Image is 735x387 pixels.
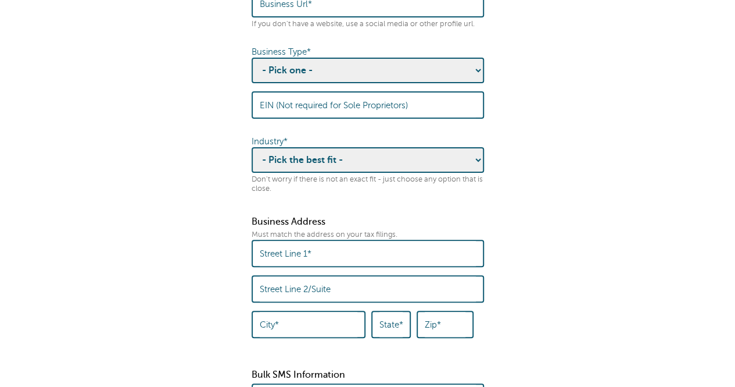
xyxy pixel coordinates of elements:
p: Business Address [252,216,484,228]
label: Street Line 2/Suite [260,284,331,294]
p: Don't worry if there is not an exact fit - just choose any option that is close. [252,175,484,193]
label: Industry* [252,137,288,146]
label: City* [260,319,279,330]
p: If you don't have a website, use a social media or other profile url. [252,20,484,29]
p: Must match the address on your tax filings. [252,230,484,239]
label: State* [379,319,403,330]
label: Street Line 1* [260,248,311,259]
p: Bulk SMS Information [252,370,484,381]
label: Business Type* [252,47,311,56]
label: EIN (Not required for Sole Proprietors) [260,100,408,111]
